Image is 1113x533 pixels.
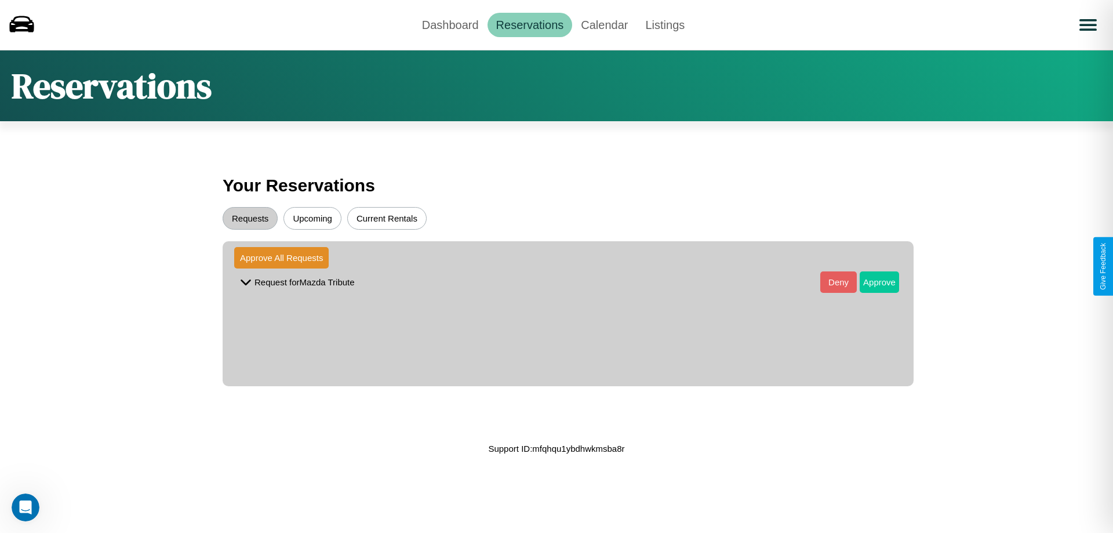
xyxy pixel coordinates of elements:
button: Open menu [1072,9,1104,41]
h3: Your Reservations [223,170,890,201]
button: Approve [860,271,899,293]
button: Current Rentals [347,207,427,230]
a: Calendar [572,13,636,37]
h1: Reservations [12,62,212,110]
a: Listings [636,13,693,37]
div: Give Feedback [1099,243,1107,290]
button: Requests [223,207,278,230]
p: Request for Mazda Tribute [254,274,355,290]
button: Approve All Requests [234,247,329,269]
button: Upcoming [283,207,341,230]
button: Deny [820,271,857,293]
a: Dashboard [413,13,488,37]
a: Reservations [488,13,573,37]
p: Support ID: mfqhqu1ybdhwkmsba8r [488,441,624,456]
iframe: Intercom live chat [12,494,39,521]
